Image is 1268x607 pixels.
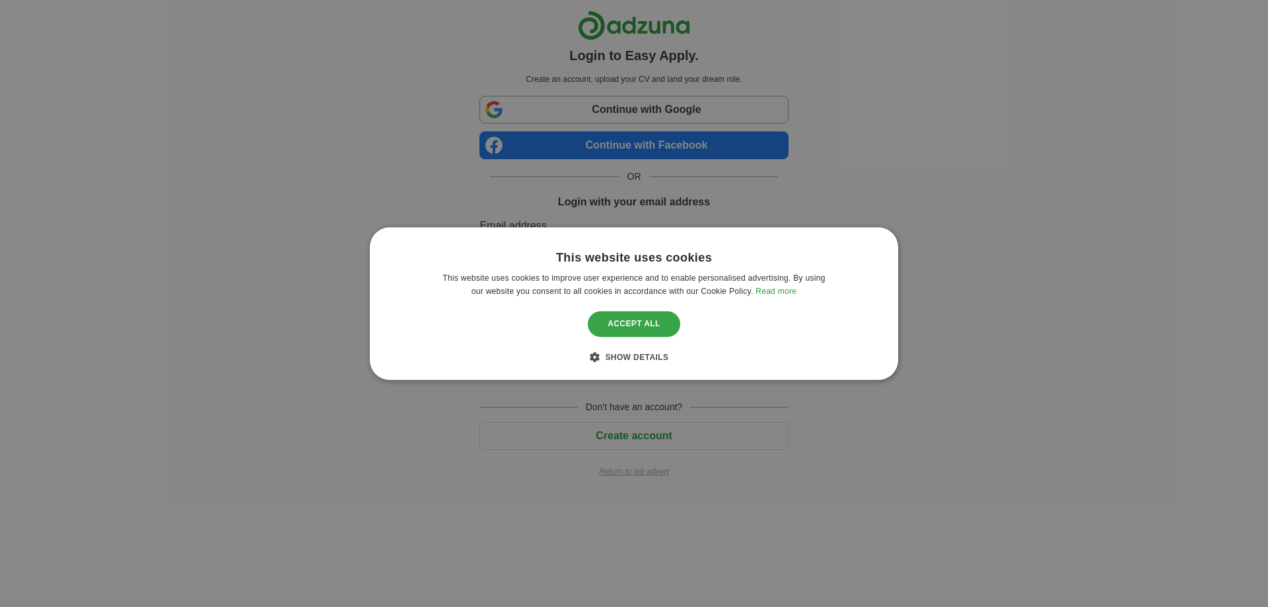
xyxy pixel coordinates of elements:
[756,287,796,296] a: Read more, opens a new window
[588,312,680,337] div: Accept all
[605,353,668,362] span: Show details
[600,350,669,363] div: Show details
[370,227,898,380] div: Cookie consent dialog
[556,250,712,266] div: This website uses cookies
[442,273,825,296] span: This website uses cookies to improve user experience and to enable personalised advertising. By u...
